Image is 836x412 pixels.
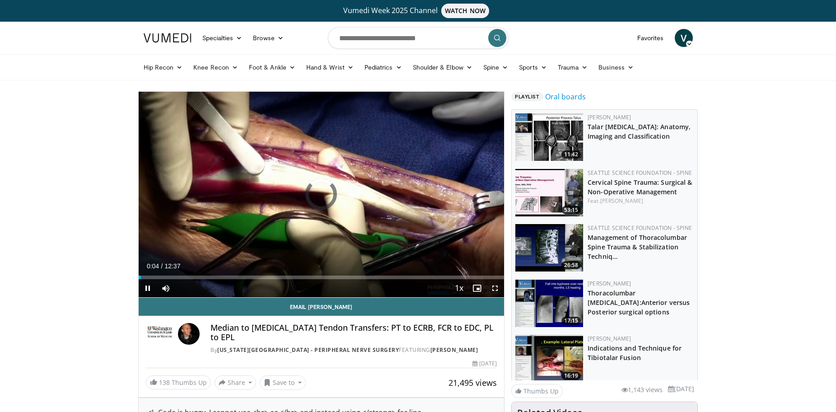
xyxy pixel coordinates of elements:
a: Oral boards [545,91,586,102]
span: 53:15 [561,206,581,214]
a: Sports [514,58,552,76]
a: [PERSON_NAME] [588,335,631,342]
a: 26:58 [515,224,583,272]
button: Fullscreen [486,279,504,297]
a: Spine [478,58,514,76]
a: Email [PERSON_NAME] [139,298,504,316]
video-js: Video Player [139,92,504,298]
a: 11:42 [515,113,583,161]
span: 12:37 [164,262,180,270]
img: d06e34d7-2aee-48bc-9eb9-9d6afd40d332.150x105_q85_crop-smart_upscale.jpg [515,335,583,382]
span: 17:15 [561,317,581,325]
a: Hand & Wrist [301,58,359,76]
img: Washington University School of Medicine - Peripheral Nerve Surgery [146,323,175,345]
span: 11:42 [561,150,581,159]
img: VuMedi Logo [144,33,191,42]
span: 0:04 [147,262,159,270]
img: 3cd67f75-0e53-4318-9d0c-398c51b431ea.150x105_q85_crop-smart_upscale.jpg [515,224,583,272]
span: 16:19 [561,372,581,380]
a: 53:15 [515,169,583,216]
a: [PERSON_NAME] [588,280,631,287]
a: [PERSON_NAME] [588,113,631,121]
button: Enable picture-in-picture mode [468,279,486,297]
h4: Median to [MEDICAL_DATA] Tendon Transfers: PT to ECRB, FCR to EDC, PL to EPL [210,323,497,342]
img: Avatar [178,323,200,345]
a: [US_STATE][GEOGRAPHIC_DATA] - Peripheral Nerve Surgery [217,346,399,354]
img: adab127e-5dbf-4387-a850-d497ebdb1265.150x105_q85_crop-smart_upscale.jpg [515,169,583,216]
div: By FEATURING [210,346,497,354]
a: Vumedi Week 2025 ChannelWATCH NOW [145,4,691,18]
span: Playlist [511,92,543,101]
a: [PERSON_NAME] [430,346,478,354]
a: Specialties [197,29,248,47]
span: / [161,262,163,270]
a: Browse [248,29,289,47]
a: [PERSON_NAME] [600,197,643,205]
span: 26:58 [561,261,581,269]
button: Share [215,375,257,390]
a: 17:15 [515,280,583,327]
span: 138 [159,378,170,387]
a: Seattle Science Foundation - Spine [588,169,692,177]
a: Knee Recon [188,58,243,76]
button: Playback Rate [450,279,468,297]
div: Progress Bar [139,276,504,279]
a: 138 Thumbs Up [146,375,211,389]
span: WATCH NOW [441,4,489,18]
a: Hip Recon [138,58,188,76]
li: [DATE] [668,384,694,394]
a: Foot & Ankle [243,58,301,76]
input: Search topics, interventions [328,27,509,49]
a: Shoulder & Elbow [407,58,478,76]
button: Save to [260,375,306,390]
a: Seattle Science Foundation - Spine [588,224,692,232]
a: Pediatrics [359,58,407,76]
li: 1,143 views [621,385,663,395]
a: Talar [MEDICAL_DATA]: Anatomy, Imaging and Classification [588,122,691,140]
div: [DATE] [472,360,497,368]
a: Thumbs Up [511,384,563,398]
a: Management of Thoracolumbar Spine Trauma & Stabilization Techniq… [588,233,687,261]
a: Cervical Spine Trauma: Surgical & Non-Operative Management [588,178,692,196]
div: Feat. [588,197,694,205]
a: Business [593,58,639,76]
a: V [675,29,693,47]
img: d1a6dcb7-fc99-4146-b836-16ae8d4f472c.150x105_q85_crop-smart_upscale.jpg [515,113,583,161]
a: 16:19 [515,335,583,382]
a: Trauma [552,58,593,76]
a: Thoracolumbar [MEDICAL_DATA]:Anterior versus Posterior surgical options [588,289,690,316]
a: Favorites [632,29,669,47]
button: Mute [157,279,175,297]
a: Indications and Technique for Tibiotalar Fusion [588,344,682,362]
span: 21,495 views [448,377,497,388]
button: Pause [139,279,157,297]
img: 286122_0004_1.png.150x105_q85_crop-smart_upscale.jpg [515,280,583,327]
